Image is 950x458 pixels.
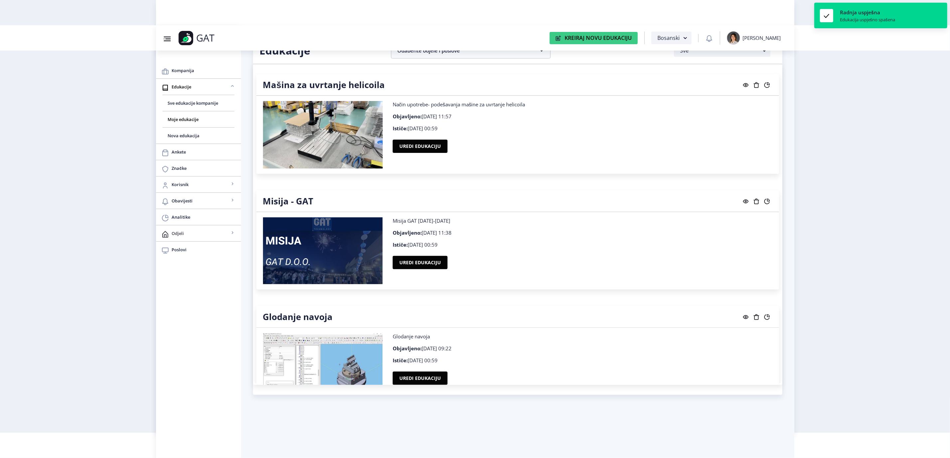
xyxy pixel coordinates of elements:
[172,148,236,156] span: Ankete
[393,229,772,236] p: [DATE] 11:38
[840,9,880,16] span: Radnja uspješna
[168,115,229,123] span: Moje edukacije
[263,217,383,285] img: Misija - GAT
[156,193,241,209] a: Obavijesti
[393,101,772,108] p: Način upotrebe- podešavanja mašine za uvrtanje helicoila
[391,43,551,58] nb-accordion-item-header: Odaberite odjele i poslove
[172,164,236,172] span: Značke
[156,209,241,225] a: Analitike
[743,35,781,41] div: [PERSON_NAME]
[840,17,895,23] div: Edukacija uspješno spašena
[651,32,691,44] button: Bosanski
[156,144,241,160] a: Ankete
[393,241,408,248] b: Ističe:
[393,113,772,120] p: [DATE] 11:57
[156,79,241,95] a: Edukacije
[172,66,236,74] span: Kompanija
[393,113,422,120] b: Objavljeno:
[393,345,422,352] b: Objavljeno:
[163,111,234,127] a: Moje edukacije
[260,44,381,57] h2: Edukacije
[556,35,561,41] img: create-new-education-icon.svg
[172,83,229,91] span: Edukacije
[263,101,383,169] img: Mašina za uvrtanje helicoila
[393,256,448,269] button: Uredi edukaciju
[263,79,385,90] h4: Mašina za uvrtanje helicoila
[393,140,448,153] button: Uredi edukaciju
[172,213,236,221] span: Analitike
[263,196,314,206] h4: Misija - GAT
[393,357,408,364] b: Ističe:
[197,35,215,41] p: GAT
[393,345,772,352] p: [DATE] 09:22
[263,311,333,322] h4: Glodanje navoja
[172,229,229,237] span: Odjeli
[172,180,229,188] span: Korisnik
[393,229,422,236] b: Objavljeno:
[263,333,383,401] img: Glodanje navoja
[172,246,236,254] span: Poslovi
[393,357,772,364] p: [DATE] 00:59
[172,197,229,205] span: Obavijesti
[156,160,241,176] a: Značke
[674,44,770,57] button: Sve
[168,99,229,107] span: Sve edukacije kompanije
[393,125,408,132] b: Ističe:
[393,372,448,385] button: Uredi edukaciju
[156,242,241,258] a: Poslovi
[156,225,241,241] a: Odjeli
[163,95,234,111] a: Sve edukacije kompanije
[156,62,241,78] a: Kompanija
[393,333,772,340] p: Glodanje navoja
[550,32,638,44] button: Kreiraj Novu Edukaciju
[179,31,257,45] a: GAT
[393,217,772,224] p: Misija GAT [DATE]-[DATE]
[168,132,229,140] span: Nova edukacija
[393,241,772,248] p: [DATE] 00:59
[393,125,772,132] p: [DATE] 00:59
[156,176,241,192] a: Korisnik
[163,128,234,144] a: Nova edukacija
